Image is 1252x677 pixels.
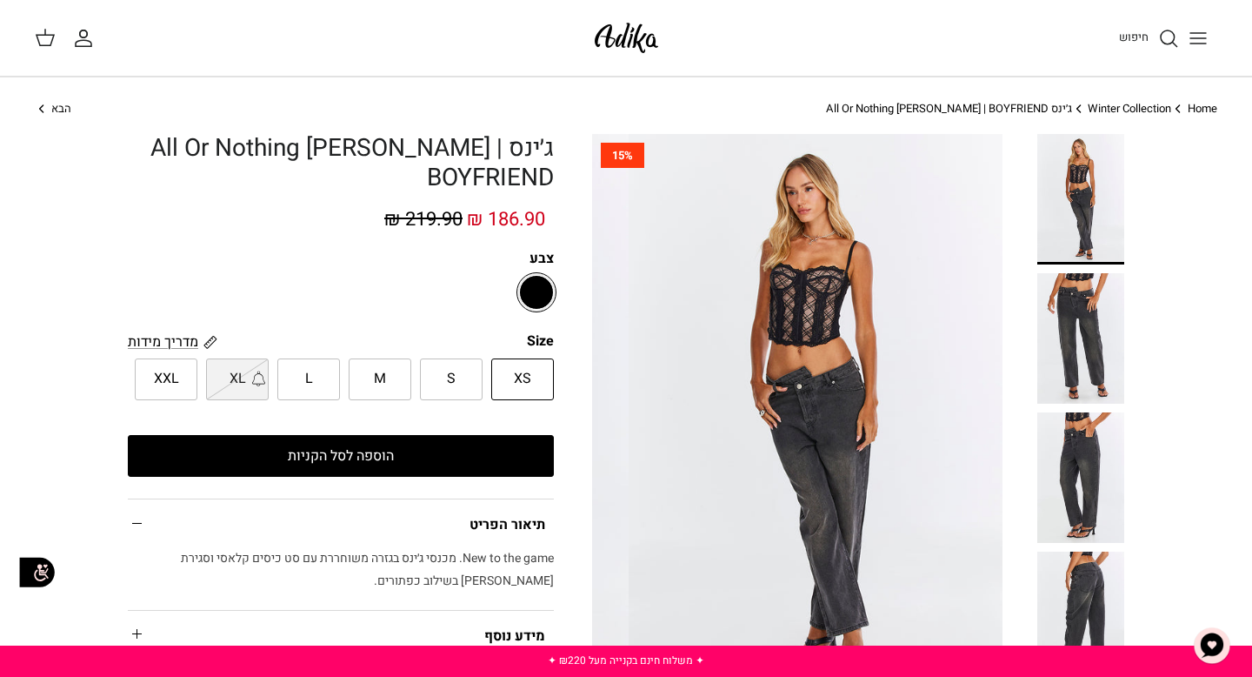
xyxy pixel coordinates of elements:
a: הבא [35,101,71,117]
summary: תיאור הפריט [128,499,554,547]
img: accessibility_icon02.svg [13,549,61,597]
span: XL [230,368,246,391]
img: Adika IL [589,17,663,58]
button: Toggle menu [1179,19,1217,57]
nav: Breadcrumbs [35,101,1217,117]
h1: ג׳ינס All Or Nothing [PERSON_NAME] | BOYFRIEND [128,134,554,192]
a: החשבון שלי [73,28,101,49]
span: 186.90 ₪ [467,205,545,233]
summary: מידע נוסף [128,611,554,659]
legend: Size [527,332,554,351]
span: XS [514,368,531,391]
span: S [447,368,456,391]
a: ✦ משלוח חינם בקנייה מעל ₪220 ✦ [548,653,704,668]
a: Winter Collection [1088,100,1171,117]
span: 219.90 ₪ [384,205,463,233]
button: צ'אט [1186,620,1238,672]
label: צבע [128,249,554,268]
span: הבא [51,100,71,117]
span: חיפוש [1119,29,1149,45]
span: XXL [154,368,179,391]
span: מדריך מידות [128,332,198,352]
a: חיפוש [1119,28,1179,49]
a: מדריך מידות [128,332,217,352]
span: L [305,368,313,391]
span: M [374,368,386,391]
button: הוספה לסל הקניות [128,435,554,477]
a: Home [1188,100,1217,117]
span: New to the game. מכנסי ג׳ינס בגזרה משוחררת עם סט כיסים קלאסי וסגירת [PERSON_NAME] בשילוב כפתורים. [181,549,554,590]
a: ג׳ינס All Or Nothing [PERSON_NAME] | BOYFRIEND [826,100,1072,117]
